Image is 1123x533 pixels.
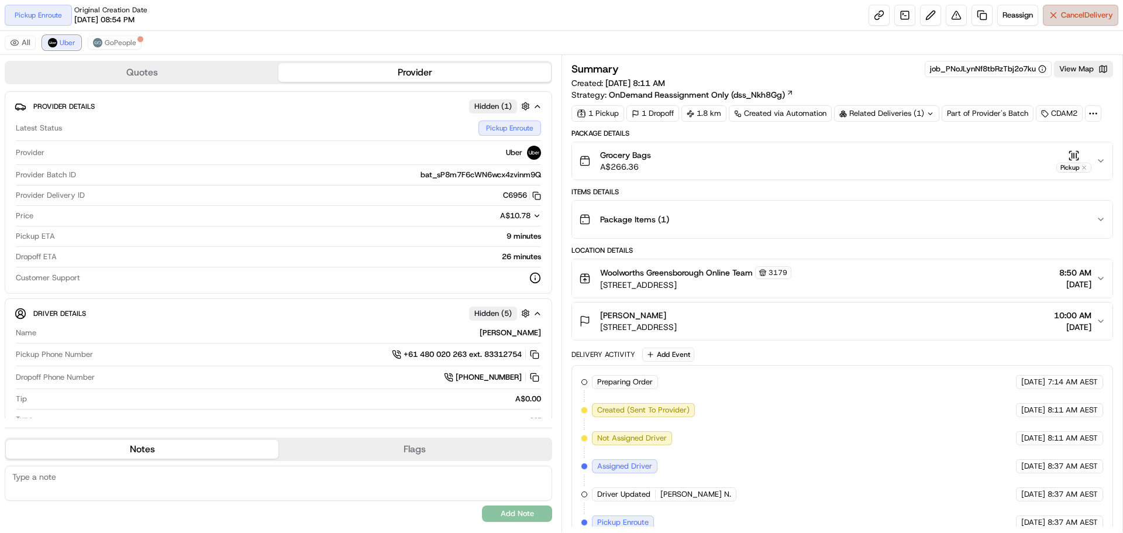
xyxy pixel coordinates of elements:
button: Quotes [6,63,278,82]
span: bat_sP8m7F6cWN6wcx4zvinm9Q [421,170,541,180]
button: [PERSON_NAME][STREET_ADDRESS]10:00 AM[DATE] [572,302,1112,340]
p: Welcome 👋 [12,47,213,66]
span: 8:37 AM AEST [1048,489,1098,500]
span: [DATE] [1021,517,1045,528]
div: 💻 [99,171,108,180]
div: 26 minutes [61,252,541,262]
button: GoPeople [88,36,142,50]
span: Customer Support [16,273,80,283]
img: uber-new-logo.jpeg [48,38,57,47]
span: [DATE] [1021,405,1045,415]
span: Name [16,328,36,338]
span: [PHONE_NUMBER] [456,372,522,383]
button: Pickup [1056,150,1091,173]
a: Powered byPylon [82,198,142,207]
div: Delivery Activity [571,350,635,359]
span: Package Items ( 1 ) [600,214,669,225]
span: Uber [506,147,522,158]
span: 7:14 AM AEST [1048,377,1098,387]
button: Hidden (1) [469,99,533,114]
span: Dropoff ETA [16,252,57,262]
div: Location Details [571,246,1113,255]
span: 3179 [769,268,787,277]
button: View Map [1054,61,1113,77]
img: Nash [12,12,35,35]
span: 8:37 AM AEST [1048,461,1098,472]
span: Provider Delivery ID [16,190,85,201]
input: Clear [30,75,193,88]
button: Driver DetailsHidden (5) [15,304,542,323]
span: Preparing Order [597,377,653,387]
div: 9 minutes [60,231,541,242]
button: CancelDelivery [1043,5,1118,26]
div: Related Deliveries (1) [834,105,939,122]
div: 📗 [12,171,21,180]
span: Type [16,414,33,425]
span: 8:37 AM AEST [1048,517,1098,528]
button: Flags [278,440,551,459]
img: uber-new-logo.jpeg [527,146,541,160]
span: Reassign [1003,10,1033,20]
span: Original Creation Date [74,5,147,15]
div: Items Details [571,187,1113,197]
span: Hidden ( 5 ) [474,308,512,319]
span: 10:00 AM [1054,310,1091,321]
a: 💻API Documentation [94,165,192,186]
span: Latest Status [16,123,62,133]
span: 8:11 AM AEST [1048,405,1098,415]
span: Assigned Driver [597,461,652,472]
a: OnDemand Reassignment Only (dss_Nkh8Gg) [609,89,794,101]
button: Grocery BagsA$266.36Pickup [572,142,1112,180]
button: Uber [43,36,81,50]
span: Provider Details [33,102,95,111]
span: Tip [16,394,27,404]
a: Created via Automation [729,105,832,122]
span: Pylon [116,198,142,207]
span: [DATE] [1054,321,1091,333]
span: Cancel Delivery [1061,10,1113,20]
span: Knowledge Base [23,170,89,181]
span: [DATE] 8:11 AM [605,78,665,88]
div: Strategy: [571,89,794,101]
span: Not Assigned Driver [597,433,667,443]
button: C6956 [503,190,541,201]
div: Start new chat [40,112,192,123]
span: Woolworths Greensborough Online Team [600,267,753,278]
span: +61 480 020 263 ext. 83312754 [404,349,522,360]
button: Add Event [642,348,694,362]
button: job_PNoJLynNf8tbRzTbj2o7ku [930,64,1046,74]
div: 1 Dropoff [626,105,679,122]
button: All [5,36,36,50]
a: 📗Knowledge Base [7,165,94,186]
span: Driver Details [33,309,86,318]
span: Pickup Phone Number [16,349,93,360]
span: Provider [16,147,44,158]
a: [PHONE_NUMBER] [444,371,541,384]
span: GoPeople [105,38,136,47]
button: Package Items (1) [572,201,1112,238]
span: [DATE] [1021,377,1045,387]
button: Woolworths Greensborough Online Team3179[STREET_ADDRESS]8:50 AM[DATE] [572,259,1112,298]
div: [PERSON_NAME] [41,328,541,338]
a: +61 480 020 263 ext. 83312754 [392,348,541,361]
span: [DATE] [1021,489,1045,500]
span: [DATE] [1021,461,1045,472]
span: A$266.36 [600,161,651,173]
button: Notes [6,440,278,459]
span: Grocery Bags [600,149,651,161]
h3: Summary [571,64,619,74]
span: Pickup ETA [16,231,55,242]
span: A$10.78 [500,211,531,221]
div: 1.8 km [681,105,726,122]
button: Reassign [997,5,1038,26]
span: [STREET_ADDRESS] [600,279,791,291]
span: [STREET_ADDRESS] [600,321,677,333]
span: Uber [60,38,75,47]
button: Provider [278,63,551,82]
span: Driver Updated [597,489,650,500]
div: car [37,414,541,425]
